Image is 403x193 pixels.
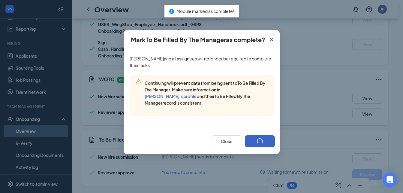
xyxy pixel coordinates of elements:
span: [PERSON_NAME] 's profile [145,93,197,99]
h4: Mark To Be Filled By The Manager as complete? [131,35,265,44]
svg: Warning [136,79,142,85]
div: Open Intercom Messenger [383,173,397,187]
span: Module marked as complete! [176,8,234,14]
svg: Cross [268,36,275,43]
span: [PERSON_NAME] and all assignees will no longer be required to complete their tasks. [130,56,271,68]
button: Close [263,30,280,49]
button: Close [212,135,242,147]
span: Continuing will prevent data from being sent to To Be Filled By The Manager . Make sure informati... [145,80,265,106]
span: info-circle [169,9,174,14]
button: [PERSON_NAME]'s profile [145,93,197,99]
